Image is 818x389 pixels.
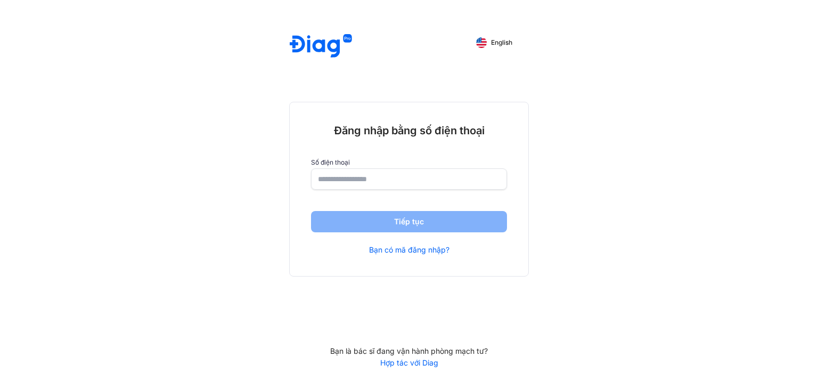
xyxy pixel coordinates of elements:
div: Đăng nhập bằng số điện thoại [311,124,507,137]
div: Bạn là bác sĩ đang vận hành phòng mạch tư? [289,346,529,356]
img: English [476,37,487,48]
span: English [491,39,512,46]
button: English [469,34,520,51]
img: logo [290,34,352,59]
a: Hợp tác với Diag [289,358,529,368]
a: Bạn có mã đăng nhập? [369,245,449,255]
label: Số điện thoại [311,159,507,166]
button: Tiếp tục [311,211,507,232]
